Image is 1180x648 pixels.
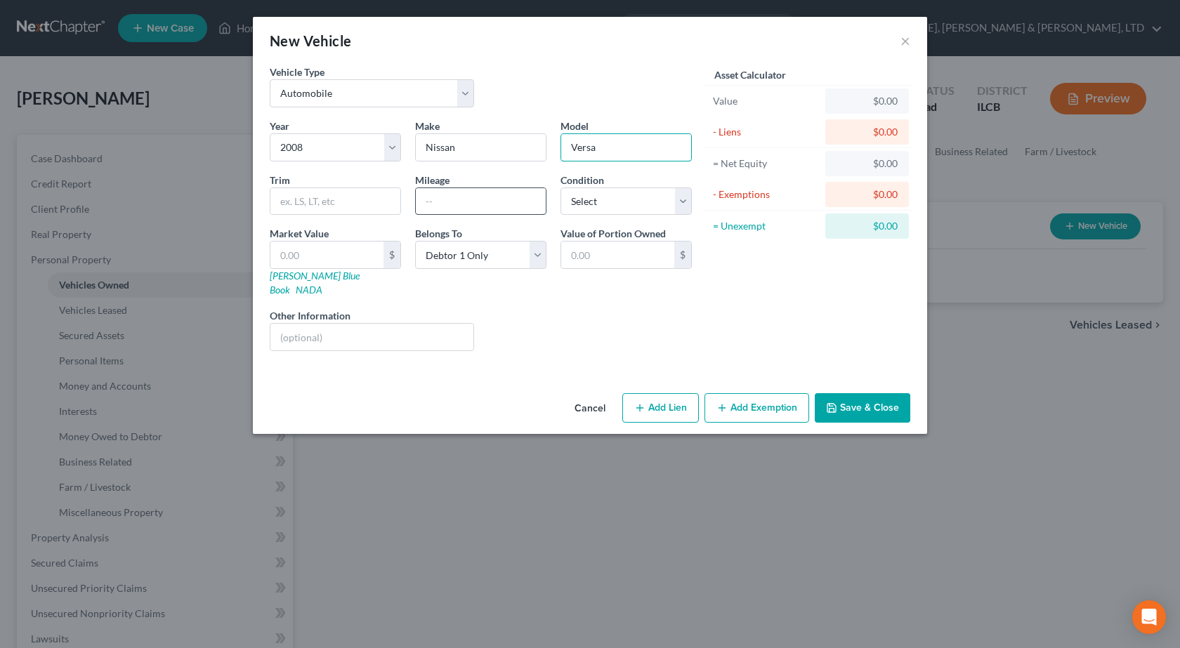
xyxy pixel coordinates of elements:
[563,395,617,423] button: Cancel
[415,227,462,239] span: Belongs To
[561,242,674,268] input: 0.00
[560,119,589,133] label: Model
[415,120,440,132] span: Make
[560,226,666,241] label: Value of Portion Owned
[713,157,819,171] div: = Net Equity
[837,125,898,139] div: $0.00
[270,324,473,350] input: (optional)
[270,308,350,323] label: Other Information
[415,173,450,187] label: Mileage
[270,119,289,133] label: Year
[416,134,546,161] input: ex. Nissan
[713,94,819,108] div: Value
[713,219,819,233] div: = Unexempt
[383,242,400,268] div: $
[270,242,383,268] input: 0.00
[270,188,400,215] input: ex. LS, LT, etc
[837,187,898,201] div: $0.00
[560,173,604,187] label: Condition
[837,94,898,108] div: $0.00
[837,157,898,171] div: $0.00
[270,65,324,79] label: Vehicle Type
[704,393,809,423] button: Add Exemption
[714,67,786,82] label: Asset Calculator
[713,187,819,201] div: - Exemptions
[622,393,699,423] button: Add Lien
[900,32,910,49] button: ×
[674,242,691,268] div: $
[270,226,329,241] label: Market Value
[270,270,360,296] a: [PERSON_NAME] Blue Book
[815,393,910,423] button: Save & Close
[270,31,351,51] div: New Vehicle
[561,134,691,161] input: ex. Altima
[1132,600,1166,634] div: Open Intercom Messenger
[296,284,322,296] a: NADA
[270,173,290,187] label: Trim
[713,125,819,139] div: - Liens
[837,219,898,233] div: $0.00
[416,188,546,215] input: --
